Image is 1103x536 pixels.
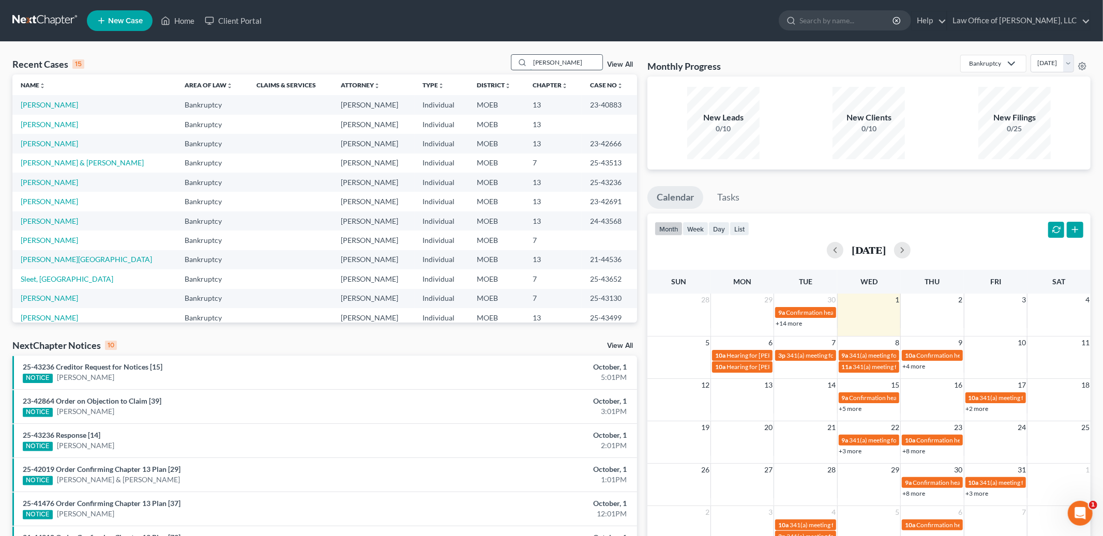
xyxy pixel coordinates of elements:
[647,60,721,72] h3: Monthly Progress
[415,308,469,327] td: Individual
[21,197,78,206] a: [PERSON_NAME]
[683,222,708,236] button: week
[704,336,711,349] span: 5
[105,341,117,350] div: 10
[469,250,525,269] td: MOEB
[176,231,248,250] td: Bankruptcy
[524,115,582,134] td: 13
[524,211,582,231] td: 13
[248,74,333,95] th: Claims & Services
[778,351,785,359] span: 3p
[966,489,989,497] a: +3 more
[21,313,78,322] a: [PERSON_NAME]
[12,58,84,70] div: Recent Cases
[415,115,469,134] td: Individual
[469,269,525,288] td: MOEB
[415,192,469,211] td: Individual
[21,158,144,167] a: [PERSON_NAME] & [PERSON_NAME]
[827,421,837,434] span: 21
[776,319,802,327] a: +14 more
[432,430,627,440] div: October, 1
[894,506,900,518] span: 5
[176,95,248,114] td: Bankruptcy
[477,81,511,89] a: Districtunfold_more
[21,120,78,129] a: [PERSON_NAME]
[715,363,726,371] span: 10a
[439,83,445,89] i: unfold_more
[831,336,837,349] span: 7
[853,363,953,371] span: 341(a) meeting for [PERSON_NAME]
[176,134,248,153] td: Bankruptcy
[423,81,445,89] a: Typeunfold_more
[890,421,900,434] span: 22
[21,81,46,89] a: Nameunfold_more
[850,394,967,402] span: Confirmation hearing for [PERSON_NAME]
[1084,294,1091,306] span: 4
[902,362,925,370] a: +4 more
[831,506,837,518] span: 4
[23,510,53,519] div: NOTICE
[23,442,53,451] div: NOTICE
[176,289,248,308] td: Bankruptcy
[469,173,525,192] td: MOEB
[708,222,730,236] button: day
[827,379,837,391] span: 14
[1021,294,1027,306] span: 3
[582,134,637,153] td: 23-42666
[432,396,627,406] div: October, 1
[530,55,602,70] input: Search by name...
[524,134,582,153] td: 13
[57,474,180,485] a: [PERSON_NAME] & [PERSON_NAME]
[469,134,525,153] td: MOEB
[333,173,415,192] td: [PERSON_NAME]
[415,134,469,153] td: Individual
[524,269,582,288] td: 7
[21,274,113,283] a: Sleet, [GEOGRAPHIC_DATA]
[590,81,623,89] a: Case Nounfold_more
[23,362,162,371] a: 25-43236 Creditor Request for Notices [15]
[833,124,905,134] div: 0/10
[333,134,415,153] td: [PERSON_NAME]
[916,351,1089,359] span: Confirmation hearing for [PERSON_NAME] & [PERSON_NAME]
[176,308,248,327] td: Bankruptcy
[827,464,837,476] span: 28
[916,521,1034,529] span: Confirmation hearing for [PERSON_NAME]
[582,250,637,269] td: 21-44536
[990,277,1001,286] span: Fri
[176,211,248,231] td: Bankruptcy
[57,372,114,382] a: [PERSON_NAME]
[176,250,248,269] td: Bankruptcy
[185,81,233,89] a: Area of Lawunfold_more
[647,186,703,209] a: Calendar
[894,294,900,306] span: 1
[524,173,582,192] td: 13
[505,83,511,89] i: unfold_more
[708,186,749,209] a: Tasks
[850,351,949,359] span: 341(a) meeting for [PERSON_NAME]
[524,95,582,114] td: 13
[562,83,568,89] i: unfold_more
[890,379,900,391] span: 15
[524,231,582,250] td: 7
[432,464,627,474] div: October, 1
[1084,464,1091,476] span: 1
[582,269,637,288] td: 25-43652
[23,374,53,383] div: NOTICE
[860,277,878,286] span: Wed
[839,447,862,455] a: +3 more
[432,372,627,382] div: 5:01PM
[786,309,958,316] span: Confirmation hearing for [PERSON_NAME] & [PERSON_NAME]
[852,244,886,255] h2: [DATE]
[954,421,964,434] span: 23
[778,521,789,529] span: 10a
[341,81,380,89] a: Attorneyunfold_more
[333,231,415,250] td: [PERSON_NAME]
[200,11,267,30] a: Client Portal
[958,506,964,518] span: 6
[969,59,1001,68] div: Bankruptcy
[432,406,627,417] div: 3:01PM
[980,479,1080,486] span: 341(a) meeting for [PERSON_NAME]
[1017,379,1027,391] span: 17
[582,308,637,327] td: 25-43499
[913,479,1085,486] span: Confirmation hearing for [PERSON_NAME] & [PERSON_NAME]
